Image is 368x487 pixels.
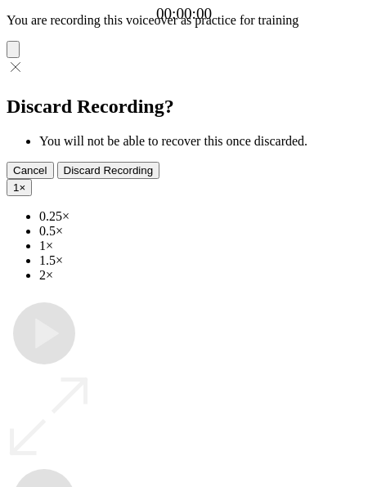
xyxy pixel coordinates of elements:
p: You are recording this voiceover as practice for training [7,13,361,28]
button: Discard Recording [57,162,160,179]
button: 1× [7,179,32,196]
span: 1 [13,181,19,194]
h2: Discard Recording? [7,96,361,118]
li: 2× [39,268,361,283]
li: 1.5× [39,253,361,268]
a: 00:00:00 [156,5,212,23]
li: 0.25× [39,209,361,224]
li: 0.5× [39,224,361,239]
button: Cancel [7,162,54,179]
li: 1× [39,239,361,253]
li: You will not be able to recover this once discarded. [39,134,361,149]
